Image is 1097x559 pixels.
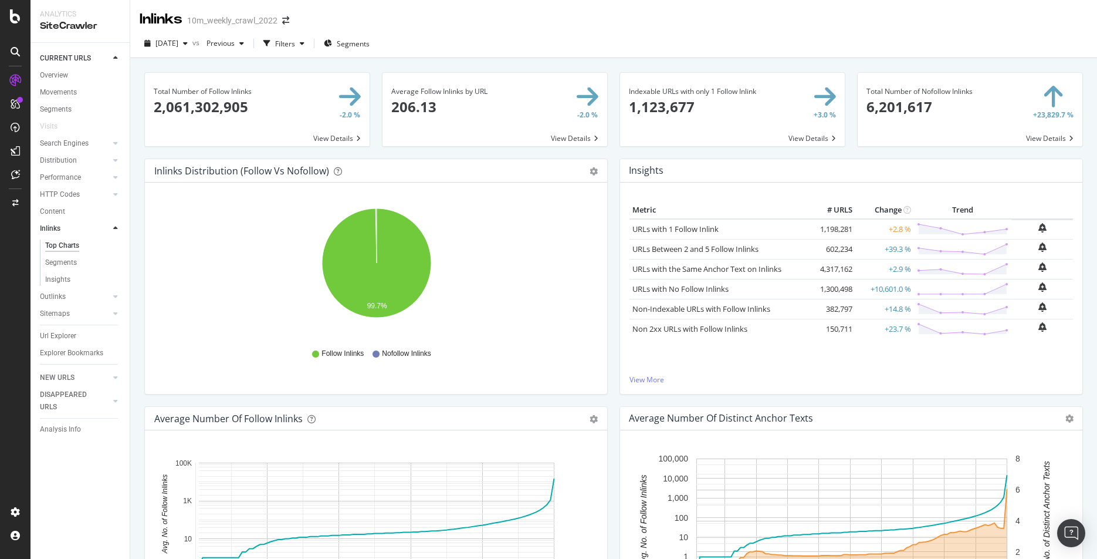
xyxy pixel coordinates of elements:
[140,9,182,29] div: Inlinks
[40,137,89,150] div: Search Engines
[808,319,855,339] td: 150,711
[367,302,387,311] text: 99.7%
[1038,302,1047,312] div: bell-plus
[40,423,81,436] div: Analysis Info
[1038,243,1047,252] div: bell-plus
[40,308,110,320] a: Sitemaps
[154,413,303,425] div: Average Number of Follow Inlinks
[1065,415,1074,423] i: Options
[629,163,663,179] h4: Insights
[855,319,914,339] td: +23.7 %
[40,69,68,82] div: Overview
[202,34,249,53] button: Previous
[40,330,76,342] div: Url Explorer
[40,223,60,235] div: Inlinks
[632,264,781,274] a: URLs with the Same Anchor Text on Inlinks
[192,38,202,48] span: vs
[40,52,110,65] a: CURRENT URLS
[632,304,770,314] a: Non-Indexable URLs with Follow Inlinks
[40,120,57,133] div: Visits
[675,513,689,523] text: 100
[40,137,110,150] a: Search Engines
[154,165,329,177] div: Inlinks Distribution (Follow vs Nofollow)
[855,219,914,240] td: +2.8 %
[40,171,81,184] div: Performance
[1038,262,1047,272] div: bell-plus
[321,349,364,359] span: Follow Inlinks
[40,103,121,116] a: Segments
[1015,516,1020,526] text: 4
[40,347,103,359] div: Explorer Bookmarks
[632,284,729,294] a: URLs with No Follow Inlinks
[855,239,914,259] td: +39.3 %
[590,167,598,176] div: gear
[40,308,70,320] div: Sitemaps
[40,372,75,384] div: NEW URLS
[40,9,120,19] div: Analytics
[40,330,121,342] a: Url Explorer
[202,38,235,48] span: Previous
[1015,547,1020,557] text: 2
[319,34,374,53] button: Segments
[855,279,914,299] td: +10,601.0 %
[808,299,855,319] td: 382,797
[855,201,914,219] th: Change
[183,497,192,506] text: 1K
[40,103,72,116] div: Segments
[668,493,688,503] text: 1,000
[40,389,110,413] a: DISAPPEARED URLS
[40,86,121,99] a: Movements
[40,86,77,99] div: Movements
[40,188,110,201] a: HTTP Codes
[40,389,99,413] div: DISAPPEARED URLS
[259,34,309,53] button: Filters
[40,154,77,167] div: Distribution
[590,415,598,423] div: gear
[40,69,121,82] a: Overview
[175,459,192,467] text: 100K
[855,259,914,279] td: +2.9 %
[154,201,598,338] svg: A chart.
[1038,223,1047,233] div: bell-plus
[914,201,1011,219] th: Trend
[658,454,688,464] text: 100,000
[808,219,855,240] td: 1,198,281
[40,372,110,384] a: NEW URLS
[40,206,121,218] a: Content
[282,16,289,25] div: arrow-right-arrow-left
[40,223,110,235] a: Inlinks
[1038,282,1047,292] div: bell-plus
[679,533,688,542] text: 10
[45,240,79,252] div: Top Charts
[187,15,277,26] div: 10m_weekly_crawl_2022
[45,257,121,269] a: Segments
[40,347,121,359] a: Explorer Bookmarks
[40,154,110,167] a: Distribution
[1038,322,1047,332] div: bell-plus
[40,423,121,436] a: Analysis Info
[40,291,66,303] div: Outlinks
[632,224,719,234] a: URLs with 1 Follow Inlink
[40,19,120,33] div: SiteCrawler
[808,259,855,279] td: 4,317,162
[1057,519,1085,547] div: Open Intercom Messenger
[382,349,431,359] span: Nofollow Inlinks
[40,52,91,65] div: CURRENT URLS
[337,39,370,49] span: Segments
[40,291,110,303] a: Outlinks
[45,257,77,269] div: Segments
[1015,485,1020,494] text: 6
[184,535,192,543] text: 10
[155,38,178,48] span: 2025 Sep. 2nd
[808,279,855,299] td: 1,300,498
[632,324,747,334] a: Non 2xx URLs with Follow Inlinks
[663,474,688,483] text: 10,000
[632,244,759,254] a: URLs Between 2 and 5 Follow Inlinks
[40,171,110,184] a: Performance
[855,299,914,319] td: +14.8 %
[45,240,121,252] a: Top Charts
[629,201,808,219] th: Metric
[40,206,65,218] div: Content
[629,375,1073,385] a: View More
[629,410,813,426] h4: Average Number of Distinct Anchor Texts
